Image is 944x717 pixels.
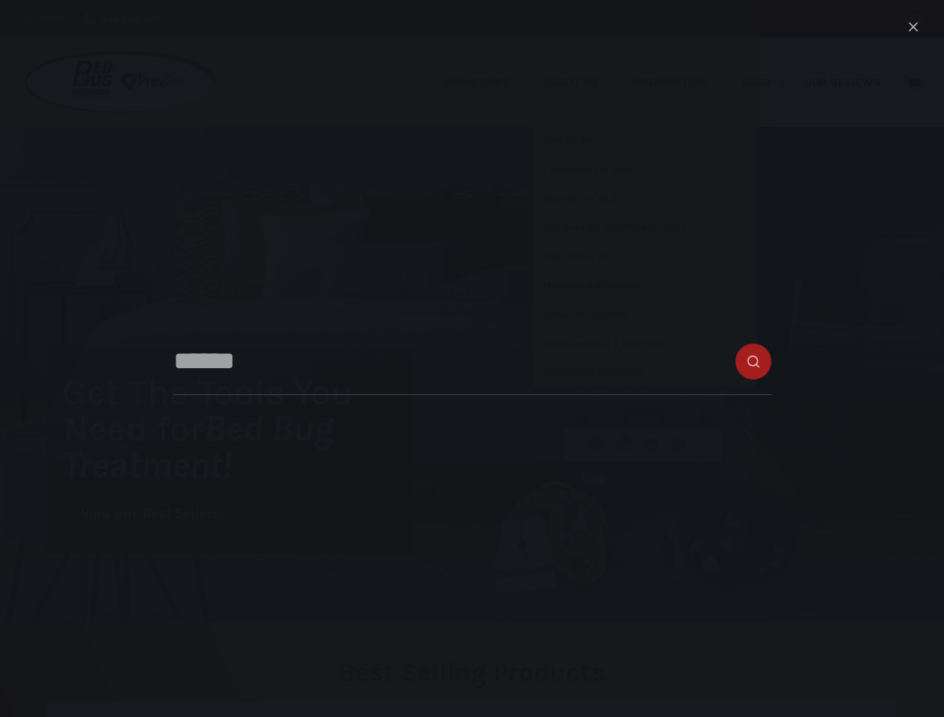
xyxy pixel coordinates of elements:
a: Shop [732,37,795,127]
a: Why We Use Heat [533,185,757,214]
a: View our Best Sellers! [63,498,242,530]
a: Our Reviews [795,37,889,127]
i: Bed Bug Treatment! [63,407,333,486]
a: Major Brand Affiliations [533,272,757,300]
button: Open LiveChat chat widget [12,6,57,51]
h2: Best Selling Products [47,659,897,686]
a: How Does the Heat Process Work? [533,214,757,242]
button: Search [910,13,922,25]
a: Partner Associations [533,301,757,329]
h1: Get The Tools You Need for [63,373,411,483]
a: Who We Are [533,127,757,155]
a: About Us [533,37,622,127]
a: Come See Us at a Trade Show [533,330,757,358]
a: Industries [434,37,533,127]
a: Government Credentials [533,358,757,387]
span: View our Best Sellers! [81,507,224,521]
img: Prevsol/Bed Bug Heat Doctor [22,49,218,116]
a: Commitment to Green [533,156,757,184]
a: Information [623,37,732,127]
a: Why Choose Us? [533,243,757,271]
nav: Primary [434,37,889,127]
